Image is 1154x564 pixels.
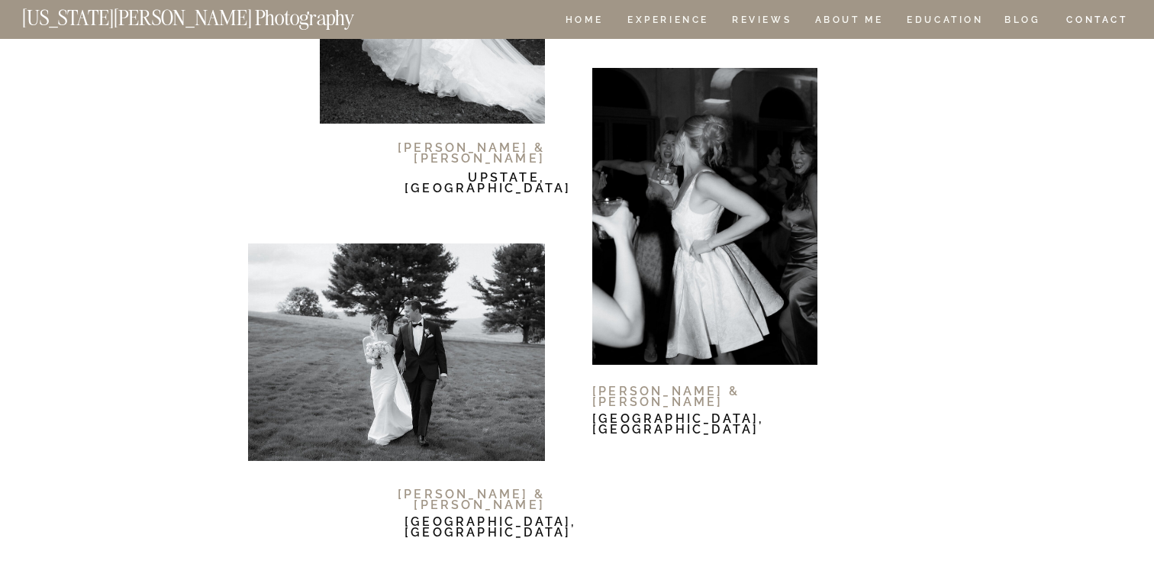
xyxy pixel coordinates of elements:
h2: Love Stories, Artfully Documented [311,169,844,199]
p: I love being able to guide you when creating your wedding day timeline. I want to ensure we have ... [137,437,533,474]
a: [US_STATE][PERSON_NAME] Photography [22,8,405,21]
p: Your full gallery will be delivered eight weeks following your event date. I encourage couples to... [594,433,990,470]
p: A piece of my heart is delivered in every wedding gallery. From the moment I arrive on your weddi... [250,109,905,187]
h1: [GEOGRAPHIC_DATA], [GEOGRAPHIC_DATA] [405,517,545,535]
p: It is important to me that we connect with each other, so I always begin the process with a call ... [137,243,533,279]
h1: [PERSON_NAME] & [PERSON_NAME] [592,386,825,404]
a: BLOG [1004,15,1041,28]
h2: + TIMELINE Crafting [137,411,533,427]
a: ABOUT ME [814,15,884,28]
a: HOME [562,15,606,28]
a: Experience [627,15,708,28]
h1: [PERSON_NAME] & [PERSON_NAME] [312,489,545,508]
h2: + ENGAGEMENT SESSIOn [137,311,533,327]
h1: Upstate, [GEOGRAPHIC_DATA] [405,172,545,191]
a: REVIEWS [732,15,789,28]
a: EDUCATION [905,15,985,28]
h2: The Wedding Experience [362,53,793,82]
p: After your wedding, I'll send you some sneak peaks within 48 hours because I know you'll be so ex... [594,337,990,374]
h1: [PERSON_NAME] & [PERSON_NAME] [344,143,545,161]
h1: [GEOGRAPHIC_DATA], [GEOGRAPHIC_DATA] [592,414,733,432]
p: Our next priority will be to get this on the calendar. This is a great opportunity to get comfort... [137,337,533,374]
h2: + Connection Call [137,216,527,232]
h2: + gallery Viewing date night [594,411,990,427]
a: CONTACT [1065,11,1129,28]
